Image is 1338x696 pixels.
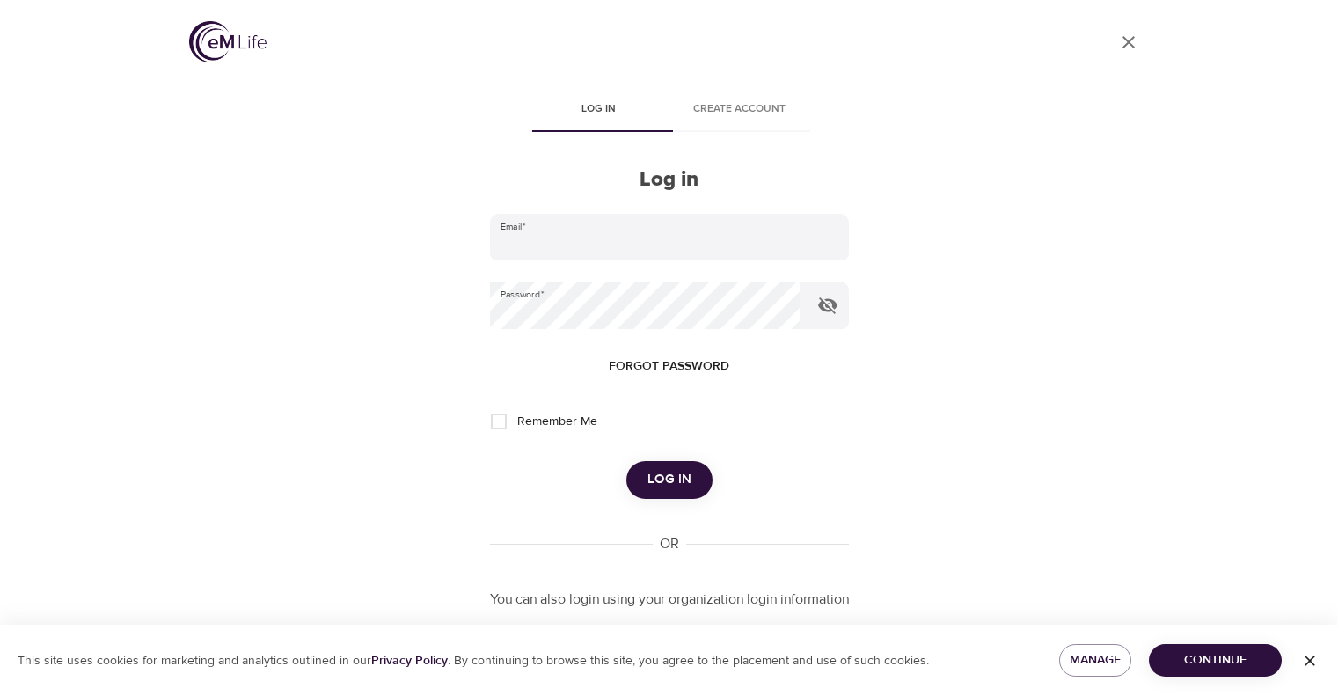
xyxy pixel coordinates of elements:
span: Continue [1163,649,1268,671]
button: Forgot password [602,350,736,383]
h2: Log in [490,167,849,193]
a: Privacy Policy [371,653,448,669]
span: Remember Me [517,413,597,431]
span: Create account [680,100,800,119]
button: Log in [626,461,713,498]
a: close [1108,21,1150,63]
div: disabled tabs example [490,90,849,132]
span: Forgot password [609,355,729,377]
span: Manage [1073,649,1118,671]
img: logo [189,21,267,62]
div: OR [653,534,686,554]
button: Continue [1149,644,1282,677]
p: You can also login using your organization login information [490,590,849,610]
span: Log in [539,100,659,119]
span: Log in [647,468,691,491]
button: Manage [1059,644,1132,677]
